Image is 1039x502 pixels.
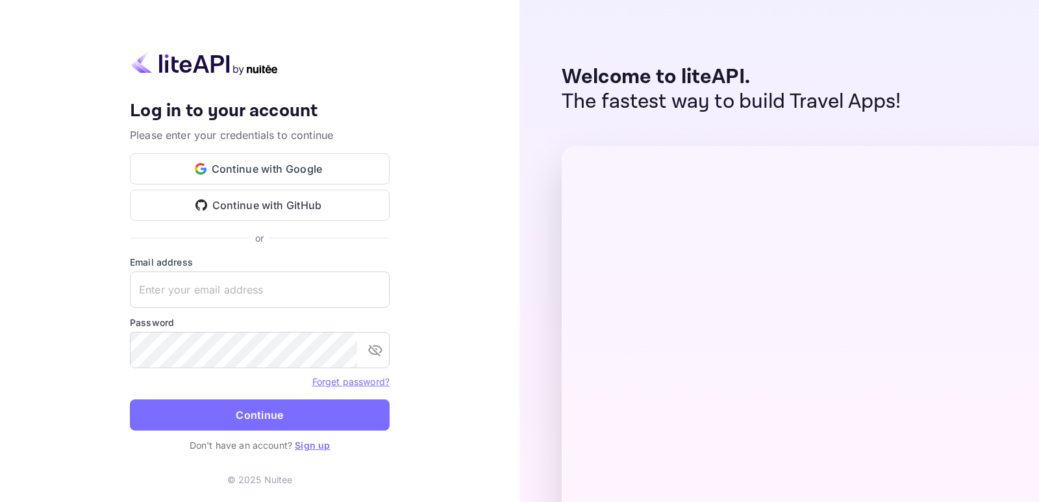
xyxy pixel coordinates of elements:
h4: Log in to your account [130,100,390,123]
button: Continue [130,399,390,431]
button: Continue with GitHub [130,190,390,221]
a: Forget password? [312,376,390,387]
input: Enter your email address [130,271,390,308]
a: Sign up [295,440,330,451]
p: Don't have an account? [130,438,390,452]
label: Password [130,316,390,329]
label: Email address [130,255,390,269]
p: Welcome to liteAPI. [562,65,901,90]
img: liteapi [130,50,279,75]
a: Forget password? [312,375,390,388]
p: © 2025 Nuitee [227,473,293,486]
button: toggle password visibility [362,337,388,363]
button: Continue with Google [130,153,390,184]
p: Please enter your credentials to continue [130,127,390,143]
p: or [255,231,264,245]
p: The fastest way to build Travel Apps! [562,90,901,114]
